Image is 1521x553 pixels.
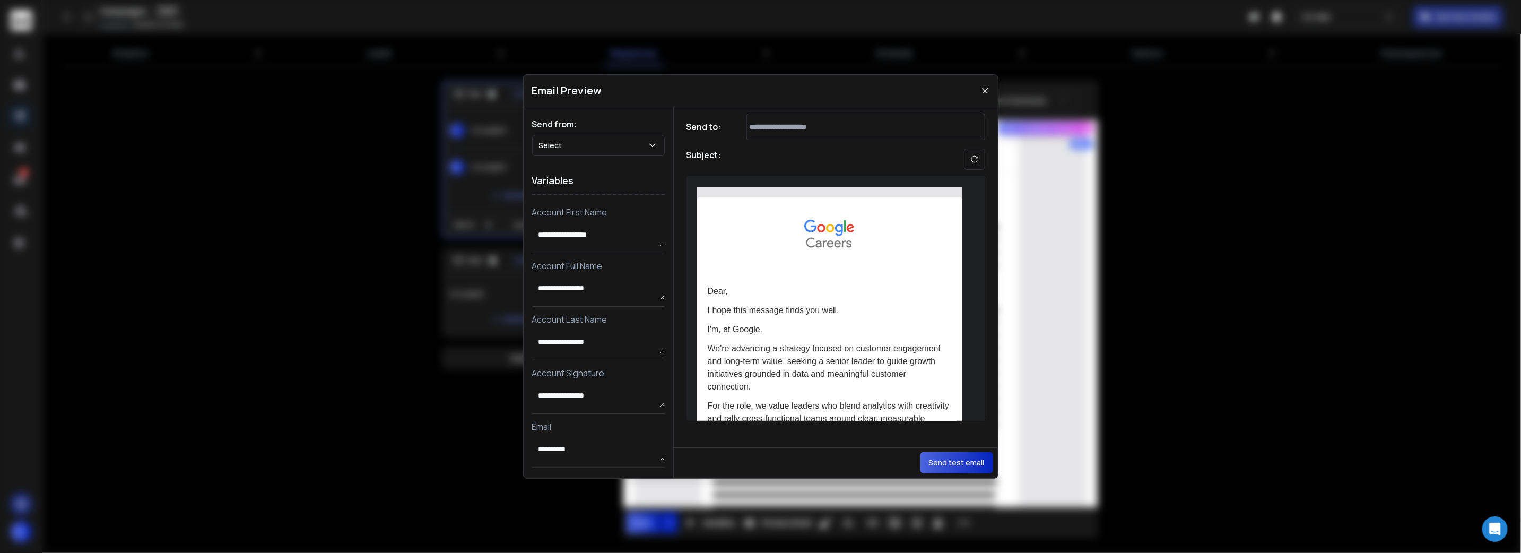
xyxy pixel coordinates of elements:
[708,400,952,438] p: For the role, we value leaders who blend analytics with creativity and rally cross-functional tea...
[532,83,602,98] h1: Email Preview
[532,313,665,326] p: Account Last Name
[686,120,729,133] h1: Send to:
[920,452,993,473] button: Send test email
[539,140,567,151] p: Select
[532,260,665,272] p: Account Full Name
[781,211,878,261] img: Google Careers Logo
[532,206,665,219] p: Account First Name
[708,323,952,336] p: I'm, at Google.
[708,342,952,393] p: We're advancing a strategy focused on customer engagement and long-term value, seeking a senior l...
[1482,516,1508,542] div: Open Intercom Messenger
[686,149,722,170] h1: Subject:
[532,118,665,131] h1: Send from:
[708,304,952,317] p: I hope this message finds you well.
[532,167,665,195] h1: Variables
[532,420,665,433] p: Email
[532,367,665,379] p: Account Signature
[708,285,952,298] p: Dear,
